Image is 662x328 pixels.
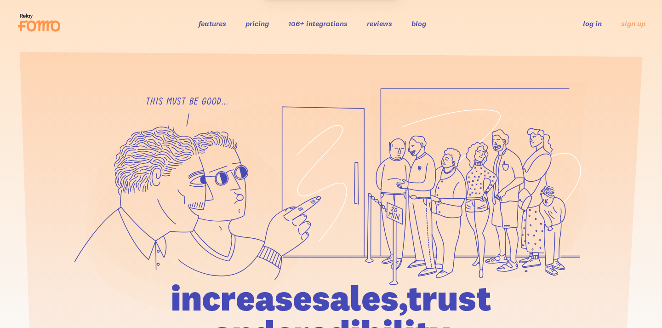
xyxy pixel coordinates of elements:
[411,19,426,28] a: blog
[199,19,226,28] a: features
[288,19,348,28] a: 106+ integrations
[367,19,392,28] a: reviews
[245,19,269,28] a: pricing
[621,19,645,29] a: sign up
[583,19,602,28] a: log in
